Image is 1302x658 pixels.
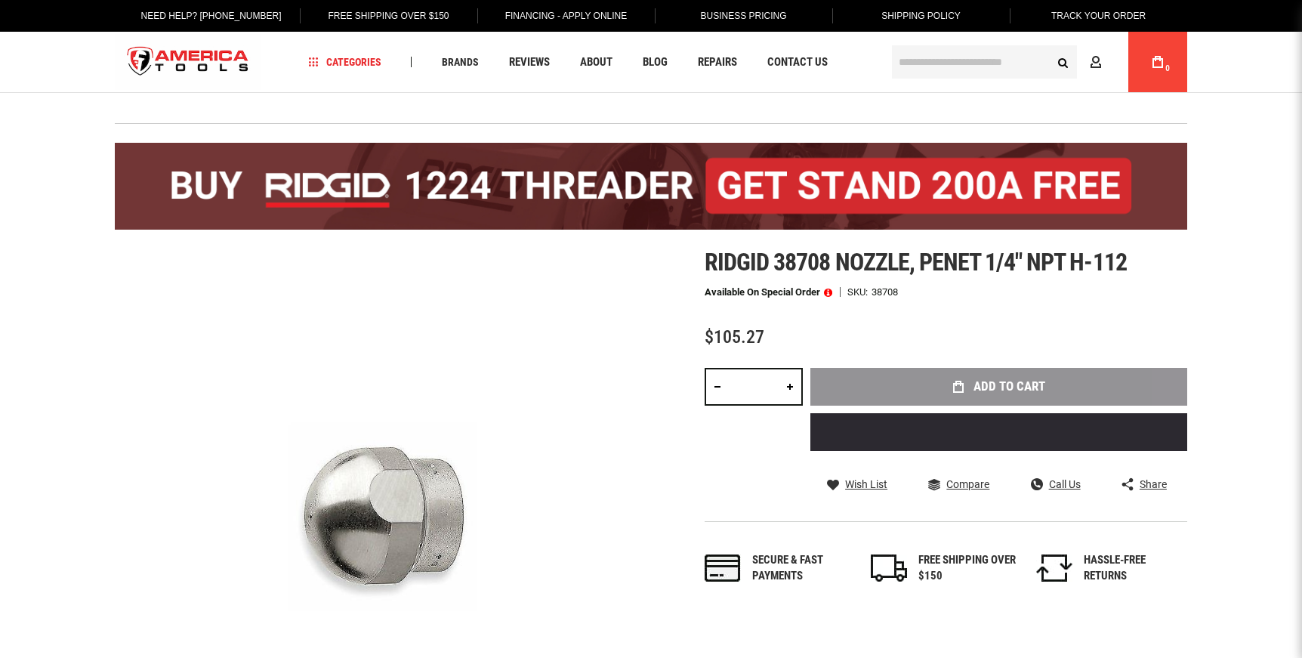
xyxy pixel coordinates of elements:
[881,11,961,21] span: Shipping Policy
[761,52,835,73] a: Contact Us
[1048,48,1077,76] button: Search
[946,479,989,490] span: Compare
[705,326,764,348] span: $105.27
[1036,555,1072,582] img: returns
[1140,479,1167,490] span: Share
[309,57,381,67] span: Categories
[872,287,898,297] div: 38708
[871,555,907,582] img: shipping
[1165,64,1170,73] span: 0
[509,57,550,68] span: Reviews
[928,477,989,491] a: Compare
[767,57,828,68] span: Contact Us
[1049,479,1081,490] span: Call Us
[442,57,479,67] span: Brands
[691,52,744,73] a: Repairs
[573,52,619,73] a: About
[636,52,674,73] a: Blog
[1143,32,1172,92] a: 0
[752,552,850,585] div: Secure & fast payments
[302,52,388,73] a: Categories
[435,52,486,73] a: Brands
[580,57,612,68] span: About
[502,52,557,73] a: Reviews
[705,287,832,298] p: Available on Special Order
[115,34,261,91] a: store logo
[705,555,741,582] img: payments
[845,479,887,490] span: Wish List
[918,552,1017,585] div: FREE SHIPPING OVER $150
[115,143,1187,230] img: BOGO: Buy the RIDGID® 1224 Threader (26092), get the 92467 200A Stand FREE!
[1084,552,1182,585] div: HASSLE-FREE RETURNS
[847,287,872,297] strong: SKU
[698,57,737,68] span: Repairs
[705,248,1127,276] span: Ridgid 38708 nozzle, penet 1/4" npt h-112
[643,57,668,68] span: Blog
[1031,477,1081,491] a: Call Us
[827,477,887,491] a: Wish List
[115,34,261,91] img: America Tools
